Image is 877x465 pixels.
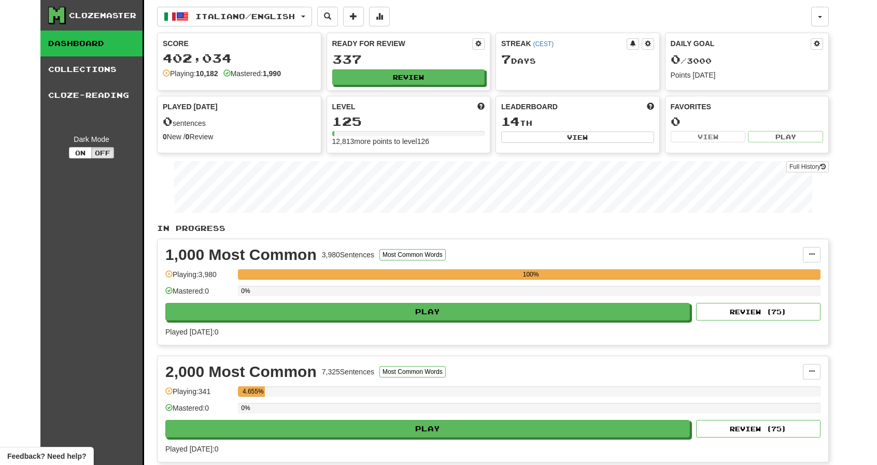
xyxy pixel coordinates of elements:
[91,147,114,158] button: Off
[165,328,218,336] span: Played [DATE]: 0
[163,38,316,49] div: Score
[195,12,295,21] span: Italiano / English
[332,115,485,128] div: 125
[671,70,824,80] div: Points [DATE]
[163,133,167,141] strong: 0
[501,38,627,49] div: Streak
[165,420,690,438] button: Play
[165,303,690,321] button: Play
[196,69,218,78] strong: 10,182
[165,286,233,303] div: Mastered: 0
[671,131,746,142] button: View
[163,52,316,65] div: 402,034
[343,7,364,26] button: Add sentence to collection
[40,31,143,56] a: Dashboard
[163,115,316,128] div: sentences
[317,7,338,26] button: Search sentences
[165,445,218,453] span: Played [DATE]: 0
[501,52,511,66] span: 7
[332,101,356,112] span: Level
[477,101,485,112] span: Score more points to level up
[223,68,281,79] div: Mastered:
[322,250,374,260] div: 3,980 Sentences
[241,386,265,397] div: 4.655%
[69,147,92,158] button: On
[163,68,218,79] div: Playing:
[501,132,654,143] button: View
[332,69,485,85] button: Review
[165,386,233,403] div: Playing: 341
[40,56,143,82] a: Collections
[332,38,473,49] div: Ready for Review
[671,56,712,65] span: / 3000
[163,132,316,142] div: New / Review
[157,7,312,26] button: Italiano/English
[163,101,218,112] span: Played [DATE]
[369,7,390,26] button: More stats
[241,269,821,280] div: 100%
[671,101,824,112] div: Favorites
[332,53,485,66] div: 337
[157,223,829,234] p: In Progress
[696,303,821,321] button: Review (75)
[379,249,446,260] button: Most Common Words
[165,247,317,263] div: 1,000 Most Common
[332,136,485,147] div: 12,813 more points to level 126
[671,38,811,50] div: Daily Goal
[696,420,821,438] button: Review (75)
[186,133,190,141] strong: 0
[533,40,554,48] a: (CEST)
[7,451,86,461] span: Open feedback widget
[501,101,558,112] span: Leaderboard
[671,52,681,66] span: 0
[263,69,281,78] strong: 1,990
[165,403,233,420] div: Mastered: 0
[501,53,654,66] div: Day s
[379,366,446,377] button: Most Common Words
[322,367,374,377] div: 7,325 Sentences
[40,82,143,108] a: Cloze-Reading
[165,269,233,286] div: Playing: 3,980
[48,134,135,144] div: Dark Mode
[671,115,824,128] div: 0
[69,10,136,21] div: Clozemaster
[165,364,317,380] div: 2,000 Most Common
[501,115,654,128] div: th
[786,161,829,172] a: Full History
[647,101,654,112] span: This week in points, UTC
[748,131,823,142] button: Play
[163,114,173,128] span: 0
[501,114,520,128] span: 14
